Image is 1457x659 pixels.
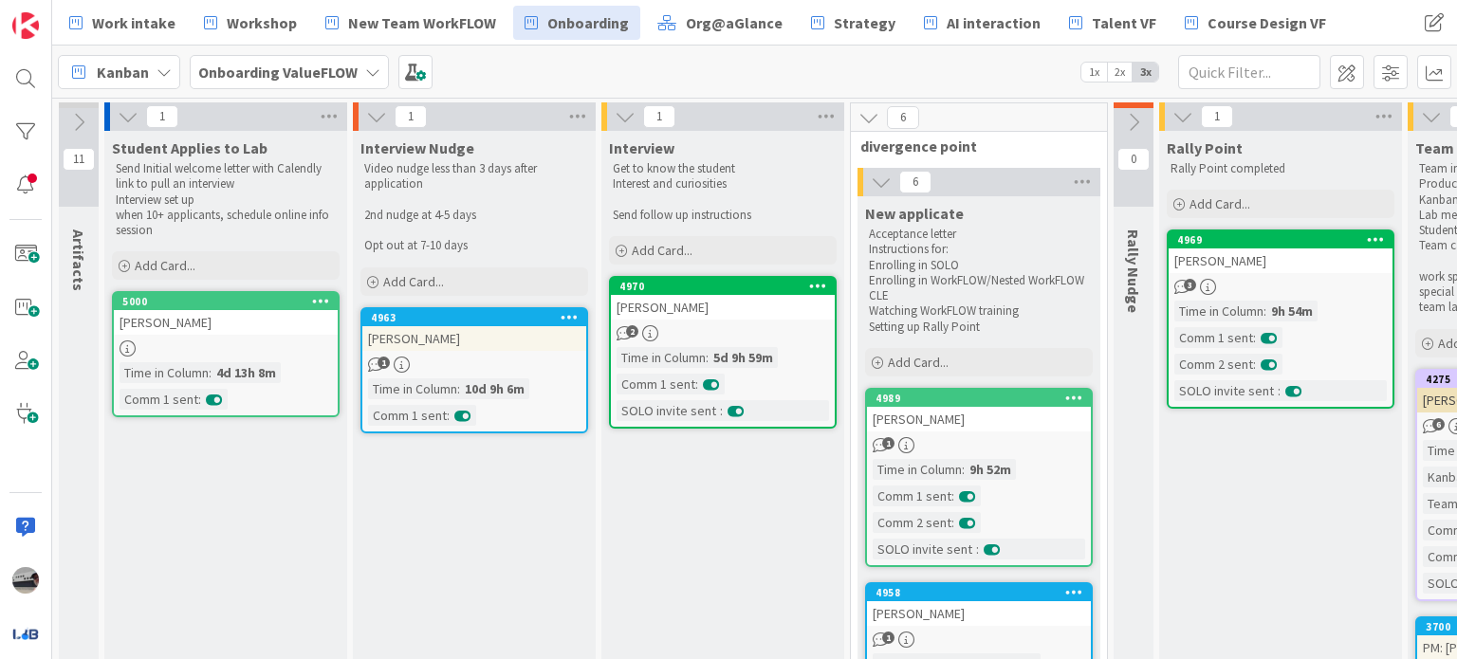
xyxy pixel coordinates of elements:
span: 1 [378,357,390,369]
p: when 10+ applicants, schedule online info session [116,208,336,239]
div: 5000 [122,295,338,308]
span: New applicate [865,204,964,223]
span: : [209,362,212,383]
p: 2nd nudge at 4-5 days [364,208,584,223]
span: Strategy [834,11,895,34]
span: Work intake [92,11,175,34]
div: Comm 1 sent [368,405,447,426]
span: : [951,512,954,533]
div: Time in Column [368,378,457,399]
img: jB [12,567,39,594]
span: 1 [395,105,427,128]
p: Get to know the student [613,161,833,176]
p: Instructions for: [869,242,1089,257]
span: : [720,400,723,421]
p: Watching WorkFLOW training [869,303,1089,319]
div: 4989[PERSON_NAME] [867,390,1091,431]
div: 4963 [362,309,586,326]
span: Rally Point [1167,138,1243,157]
span: 0 [1117,148,1150,171]
span: Kanban [97,61,149,83]
span: 2x [1107,63,1133,82]
span: : [198,389,201,410]
p: Opt out at 7-10 days [364,238,584,253]
a: Org@aGlance [646,6,794,40]
div: 4969[PERSON_NAME] [1169,231,1392,273]
div: Comm 1 sent [1174,327,1253,348]
span: Add Card... [888,354,949,371]
p: Rally Point completed [1171,161,1391,176]
span: 6 [887,106,919,129]
img: Visit kanbanzone.com [12,12,39,39]
span: 1 [1201,105,1233,128]
span: Add Card... [383,273,444,290]
span: Workshop [227,11,297,34]
span: Course Design VF [1208,11,1326,34]
p: Enrolling in SOLO [869,258,1089,273]
p: Video nudge less than 3 days after application [364,161,584,192]
img: avatar [12,620,39,647]
span: 2 [626,325,638,338]
div: SOLO invite sent [1174,380,1278,401]
a: New Team WorkFLOW [314,6,507,40]
div: 4989 [867,390,1091,407]
div: 4970 [619,280,835,293]
span: 1 [882,437,894,449]
span: AI interaction [947,11,1041,34]
span: Talent VF [1092,11,1156,34]
div: 4969 [1169,231,1392,248]
div: [PERSON_NAME] [867,601,1091,626]
span: Add Card... [632,242,692,259]
span: Rally Nudge [1124,229,1143,313]
div: 5000[PERSON_NAME] [114,293,338,335]
span: 3 [1184,279,1196,291]
div: [PERSON_NAME] [114,310,338,335]
p: Interview set up [116,192,336,208]
div: Comm 2 sent [873,512,951,533]
span: divergence point [860,137,1083,156]
span: : [457,378,460,399]
div: 5d 9h 59m [709,347,778,368]
span: : [447,405,450,426]
div: [PERSON_NAME] [867,407,1091,431]
p: Send Initial welcome letter with Calendly link to pull an interview [116,161,336,192]
div: 4963 [371,311,586,324]
div: 4958[PERSON_NAME] [867,584,1091,626]
div: 4963[PERSON_NAME] [362,309,586,351]
span: Onboarding [547,11,629,34]
div: 9h 52m [965,459,1016,480]
div: [PERSON_NAME] [1169,248,1392,273]
span: Interview Nudge [360,138,474,157]
b: Onboarding ValueFLOW [198,63,358,82]
span: 6 [1432,418,1445,430]
p: Setting up Rally Point [869,320,1089,335]
p: Interest and curiosities [613,176,833,192]
a: Strategy [800,6,907,40]
a: Workshop [193,6,308,40]
div: Comm 1 sent [873,485,951,506]
span: Interview [609,138,674,157]
div: SOLO invite sent [873,539,976,559]
div: 9h 54m [1266,301,1318,321]
span: : [1263,301,1266,321]
span: Add Card... [1190,195,1250,212]
span: : [962,459,965,480]
div: 4958 [867,584,1091,601]
span: Artifacts [69,229,88,291]
span: : [1278,380,1281,401]
span: 1 [882,632,894,644]
div: Comm 2 sent [1174,354,1253,375]
div: 4d 13h 8m [212,362,281,383]
div: 5000 [114,293,338,310]
span: : [951,485,954,506]
span: 11 [63,148,95,171]
div: 4970 [611,278,835,295]
a: Work intake [58,6,187,40]
div: Comm 1 sent [120,389,198,410]
span: 1x [1081,63,1107,82]
a: AI interaction [913,6,1052,40]
span: 1 [643,105,675,128]
a: Course Design VF [1173,6,1337,40]
span: : [1253,327,1256,348]
p: Acceptance letter [869,227,1089,242]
